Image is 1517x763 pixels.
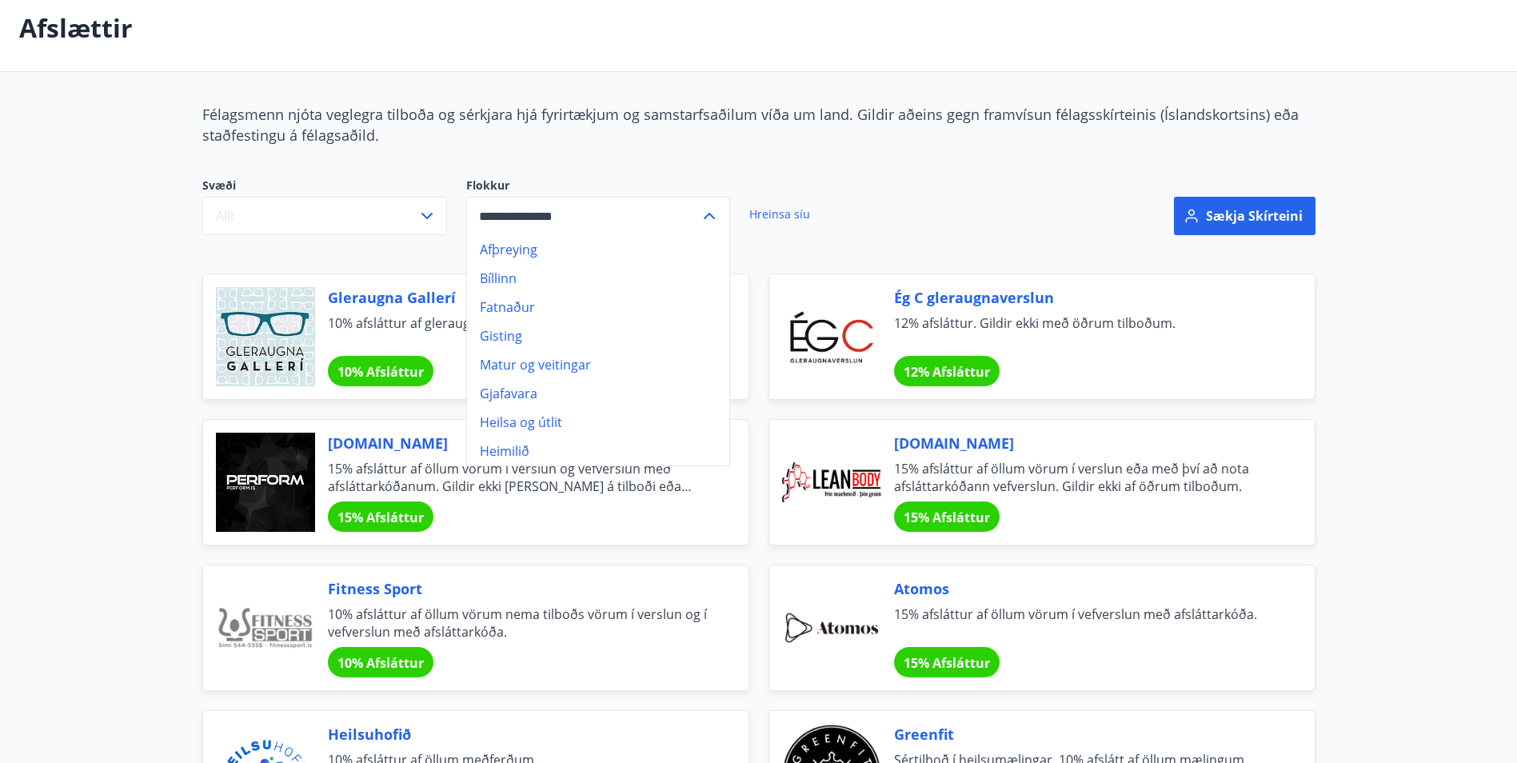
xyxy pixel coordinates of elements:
[202,197,447,235] button: Allt
[202,105,1299,145] span: Félagsmenn njóta veglegra tilboða og sérkjara hjá fyrirtækjum og samstarfsaðilum víða um land. Gi...
[894,724,1276,745] span: Greenfit
[466,178,730,194] label: Flokkur
[467,293,729,322] li: Fatnaður
[328,314,710,350] span: 10% afsláttur af gleraugum.
[1174,197,1315,235] button: Sækja skírteini
[894,433,1276,453] span: [DOMAIN_NAME]
[328,433,710,453] span: [DOMAIN_NAME]
[328,605,710,641] span: 10% afsláttur af öllum vörum nema tilboðs vörum í verslun og í vefverslun með afsláttarkóða.
[467,235,729,264] li: Afþreying
[467,264,729,293] li: Bíllinn
[328,724,710,745] span: Heilsuhofið
[467,408,729,437] li: Heilsa og útlit
[328,460,710,495] span: 15% afsláttur af öllum vörum í verslun og vefverslun með afsláttarkóðanum. Gildir ekki [PERSON_NA...
[904,509,990,526] span: 15% Afsláttur
[337,509,424,526] span: 15% Afsláttur
[467,322,729,350] li: Gisting
[328,287,710,308] span: Gleraugna Gallerí
[904,363,990,381] span: 12% Afsláttur
[19,10,133,46] p: Afslættir
[904,654,990,672] span: 15% Afsláttur
[337,363,424,381] span: 10% Afsláttur
[202,178,447,197] span: Svæði
[337,654,424,672] span: 10% Afsláttur
[894,314,1276,350] span: 12% afsláttur. Gildir ekki með öðrum tilboðum.
[749,197,810,232] a: Hreinsa síu
[328,578,710,599] span: Fitness Sport
[894,578,1276,599] span: Atomos
[216,207,235,225] span: Allt
[467,379,729,408] li: Gjafavara
[467,350,729,379] li: Matur og veitingar
[894,287,1276,308] span: Ég C gleraugnaverslun
[894,460,1276,495] span: 15% afsláttur af öllum vörum í verslun eða með því að nota afsláttarkóðann vefverslun. Gildir ekk...
[894,605,1276,641] span: 15% afsláttur af öllum vörum í vefverslun með afsláttarkóða.
[467,437,729,465] li: Heimilið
